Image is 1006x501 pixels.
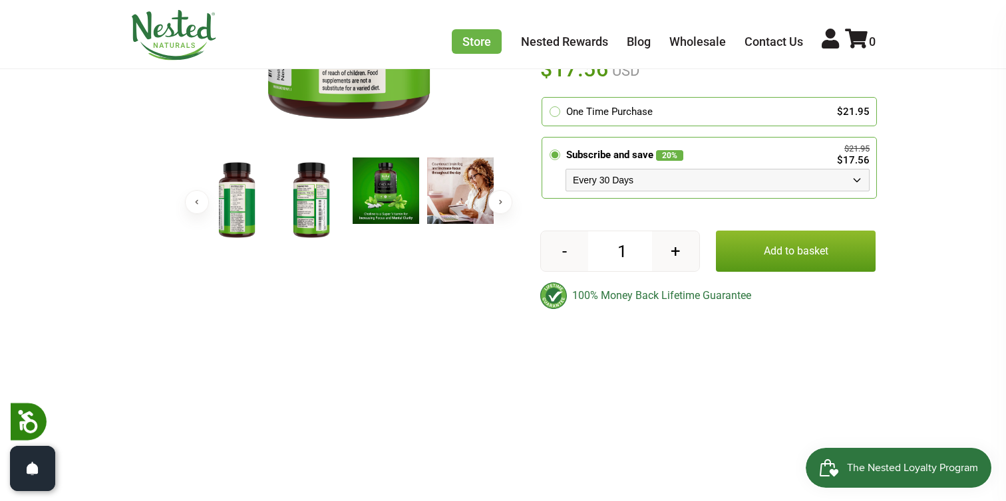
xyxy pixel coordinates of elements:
[669,35,726,49] a: Wholesale
[609,62,639,79] span: USD
[806,448,993,488] iframe: Button to open loyalty program pop-up
[540,282,876,309] div: 100% Money Back Lifetime Guarantee
[716,231,876,272] button: Add to basket
[745,35,803,49] a: Contact Us
[488,190,512,214] button: Next
[353,157,419,224] img: Choline Bitartrate
[652,231,699,271] button: +
[185,190,209,214] button: Previous
[540,282,567,309] img: badge-lifetimeguarantee-color.svg
[627,35,651,49] a: Blog
[452,29,502,54] a: Store
[130,10,217,60] img: Nested Naturals
[10,446,55,491] button: Open
[845,35,876,49] a: 0
[869,35,876,49] span: 0
[427,157,494,224] img: Choline Bitartrate
[204,157,270,244] img: Choline Bitartrate
[541,231,588,271] button: -
[521,35,608,49] a: Nested Rewards
[278,157,345,244] img: Choline Bitartrate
